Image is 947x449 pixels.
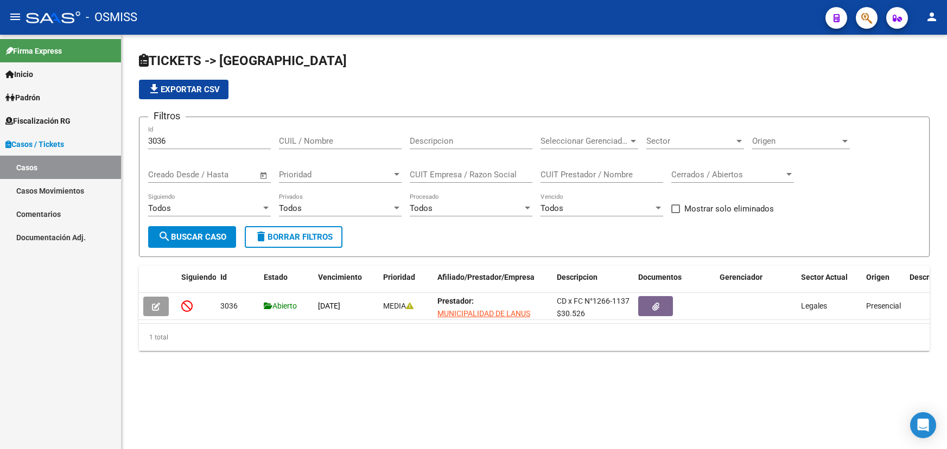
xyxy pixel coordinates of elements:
datatable-header-cell: Afiliado/Prestador/Empresa [433,266,552,302]
datatable-header-cell: Documentos [634,266,715,302]
datatable-header-cell: Siguiendo [177,266,216,302]
mat-icon: delete [255,230,268,243]
span: Sector [646,136,734,146]
span: 3036 [220,302,238,310]
input: Fecha inicio [148,170,192,179]
span: Seleccionar Gerenciador [541,136,628,146]
input: Fecha fin [202,170,255,179]
span: Borrar Filtros [255,232,333,242]
datatable-header-cell: Gerenciador [715,266,797,302]
span: Sector Actual [801,273,848,281]
span: Siguiendo [181,273,217,281]
span: CD x FC N°1266-1137 $30.526 [557,297,630,318]
span: Origen [752,136,840,146]
mat-icon: person [925,10,938,23]
datatable-header-cell: Estado [259,266,314,302]
h3: Filtros [148,108,186,124]
button: Buscar Caso [148,226,236,248]
span: Abierto [264,302,297,310]
datatable-header-cell: Origen [862,266,905,302]
span: Todos [541,203,563,213]
div: 1 total [139,324,930,351]
button: Open calendar [258,169,270,182]
span: Exportar CSV [148,85,220,94]
span: Inicio [5,68,33,80]
span: Presencial [866,302,901,310]
span: Fiscalización RG [5,115,71,127]
datatable-header-cell: Prioridad [379,266,433,302]
span: Documentos [638,273,682,281]
span: MEDIA [383,302,414,310]
datatable-header-cell: Id [216,266,259,302]
span: [DATE] [318,302,340,310]
mat-icon: file_download [148,82,161,95]
span: Todos [410,203,433,213]
span: Casos / Tickets [5,138,64,150]
strong: Prestador: [437,297,474,305]
span: Vencimiento [318,273,362,281]
span: Afiliado/Prestador/Empresa [437,273,535,281]
span: Firma Express [5,45,62,57]
span: Todos [148,203,171,213]
span: Estado [264,273,288,281]
span: Gerenciador [720,273,762,281]
datatable-header-cell: Vencimiento [314,266,379,302]
datatable-header-cell: Sector Actual [797,266,862,302]
span: Prioridad [279,170,392,179]
span: TICKETS -> [GEOGRAPHIC_DATA] [139,53,347,68]
datatable-header-cell: Descripcion [552,266,634,302]
button: Exportar CSV [139,80,228,99]
span: Cerrados / Abiertos [671,170,784,179]
span: Buscar Caso [158,232,226,242]
div: Open Intercom Messenger [910,412,936,438]
span: Legales [801,302,827,310]
mat-icon: search [158,230,171,243]
span: - OSMISS [86,5,137,29]
span: Padrón [5,92,40,104]
button: Borrar Filtros [245,226,342,248]
span: Descripcion [557,273,598,281]
span: Todos [279,203,302,213]
span: MUNICIPALIDAD DE LANUS [437,309,530,318]
mat-icon: menu [9,10,22,23]
span: Origen [866,273,889,281]
span: Id [220,273,227,281]
span: Prioridad [383,273,415,281]
span: Mostrar solo eliminados [684,202,774,215]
